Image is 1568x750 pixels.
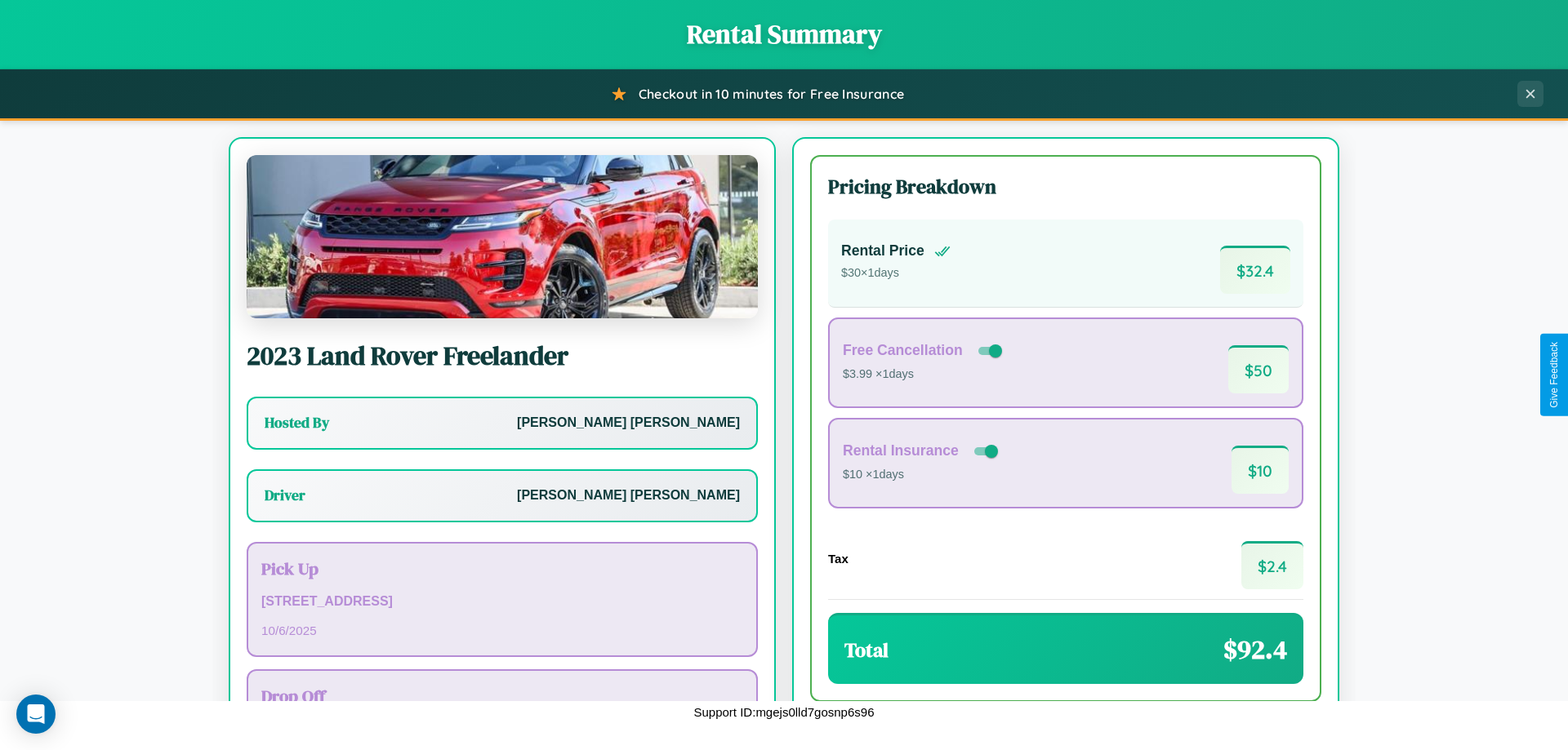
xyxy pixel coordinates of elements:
p: [PERSON_NAME] [PERSON_NAME] [517,484,740,508]
h2: 2023 Land Rover Freelander [247,338,758,374]
span: $ 32.4 [1220,246,1290,294]
p: $ 30 × 1 days [841,263,951,284]
span: $ 50 [1228,345,1289,393]
h3: Pricing Breakdown [828,173,1303,200]
h4: Rental Price [841,242,924,260]
h3: Driver [265,486,305,505]
h4: Tax [828,552,849,566]
span: $ 2.4 [1241,541,1303,589]
p: Support ID: mgejs0lld7gosnp6s96 [694,701,875,723]
h3: Drop Off [261,684,743,708]
div: Give Feedback [1548,342,1560,408]
p: $3.99 × 1 days [843,364,1005,385]
img: Land Rover Freelander [247,155,758,318]
h3: Pick Up [261,557,743,580]
h1: Rental Summary [16,16,1552,52]
div: Open Intercom Messenger [16,695,56,734]
p: 10 / 6 / 2025 [261,619,743,641]
p: [PERSON_NAME] [PERSON_NAME] [517,411,740,435]
p: $10 × 1 days [843,464,1001,486]
span: Checkout in 10 minutes for Free Insurance [639,86,904,102]
p: [STREET_ADDRESS] [261,590,743,614]
h4: Rental Insurance [843,442,959,459]
h3: Hosted By [265,413,329,433]
span: $ 92.4 [1223,632,1287,668]
h4: Free Cancellation [843,342,963,359]
h3: Total [844,637,889,663]
span: $ 10 [1232,446,1289,494]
